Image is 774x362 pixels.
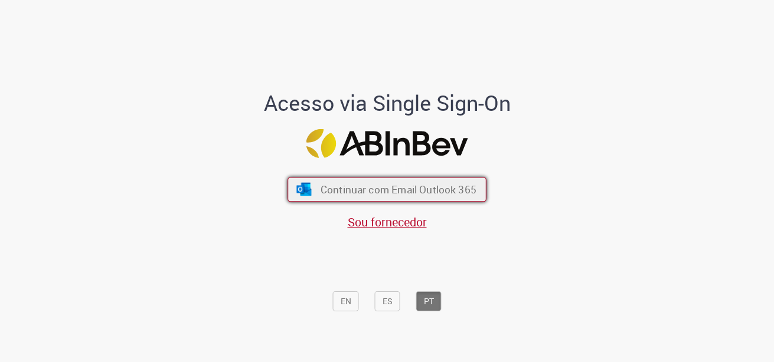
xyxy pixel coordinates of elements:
button: PT [416,291,442,311]
a: Sou fornecedor [348,214,427,230]
button: ES [375,291,400,311]
span: Continuar com Email Outlook 365 [321,183,476,196]
button: EN [333,291,359,311]
button: ícone Azure/Microsoft 360 Continuar com Email Outlook 365 [288,177,486,202]
img: Logo ABInBev [306,129,468,158]
img: ícone Azure/Microsoft 360 [295,183,312,196]
h1: Acesso via Single Sign-On [223,91,551,115]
